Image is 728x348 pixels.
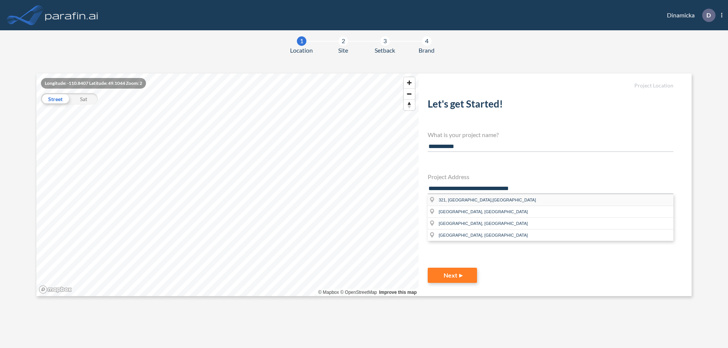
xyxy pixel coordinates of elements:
span: [GEOGRAPHIC_DATA], [GEOGRAPHIC_DATA] [439,233,528,237]
a: OpenStreetMap [340,290,377,295]
div: 3 [380,36,390,46]
div: Sat [69,93,98,105]
span: [GEOGRAPHIC_DATA], [GEOGRAPHIC_DATA] [439,221,528,226]
span: 321, [GEOGRAPHIC_DATA],[GEOGRAPHIC_DATA] [439,198,536,202]
span: Location [290,46,313,55]
button: Zoom in [404,77,415,88]
h4: Project Address [428,173,673,180]
h2: Let's get Started! [428,98,673,113]
button: Next [428,268,477,283]
span: Brand [419,46,435,55]
p: D [706,12,711,19]
img: logo [44,8,100,23]
span: Site [338,46,348,55]
h4: What is your project name? [428,131,673,138]
div: Street [41,93,69,105]
span: [GEOGRAPHIC_DATA], [GEOGRAPHIC_DATA] [439,209,528,214]
a: Improve this map [379,290,417,295]
div: 4 [422,36,431,46]
div: Longitude: -110.8407 Latitude: 49.1044 Zoom: 2 [41,78,146,89]
h5: Project Location [428,83,673,89]
div: 2 [339,36,348,46]
a: Mapbox homepage [39,285,72,294]
span: Zoom out [404,89,415,99]
a: Mapbox [318,290,339,295]
canvas: Map [36,73,419,296]
div: 1 [297,36,306,46]
button: Reset bearing to north [404,99,415,110]
button: Zoom out [404,88,415,99]
span: Setback [375,46,395,55]
span: Reset bearing to north [404,100,415,110]
div: Dinamicka [656,9,722,22]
